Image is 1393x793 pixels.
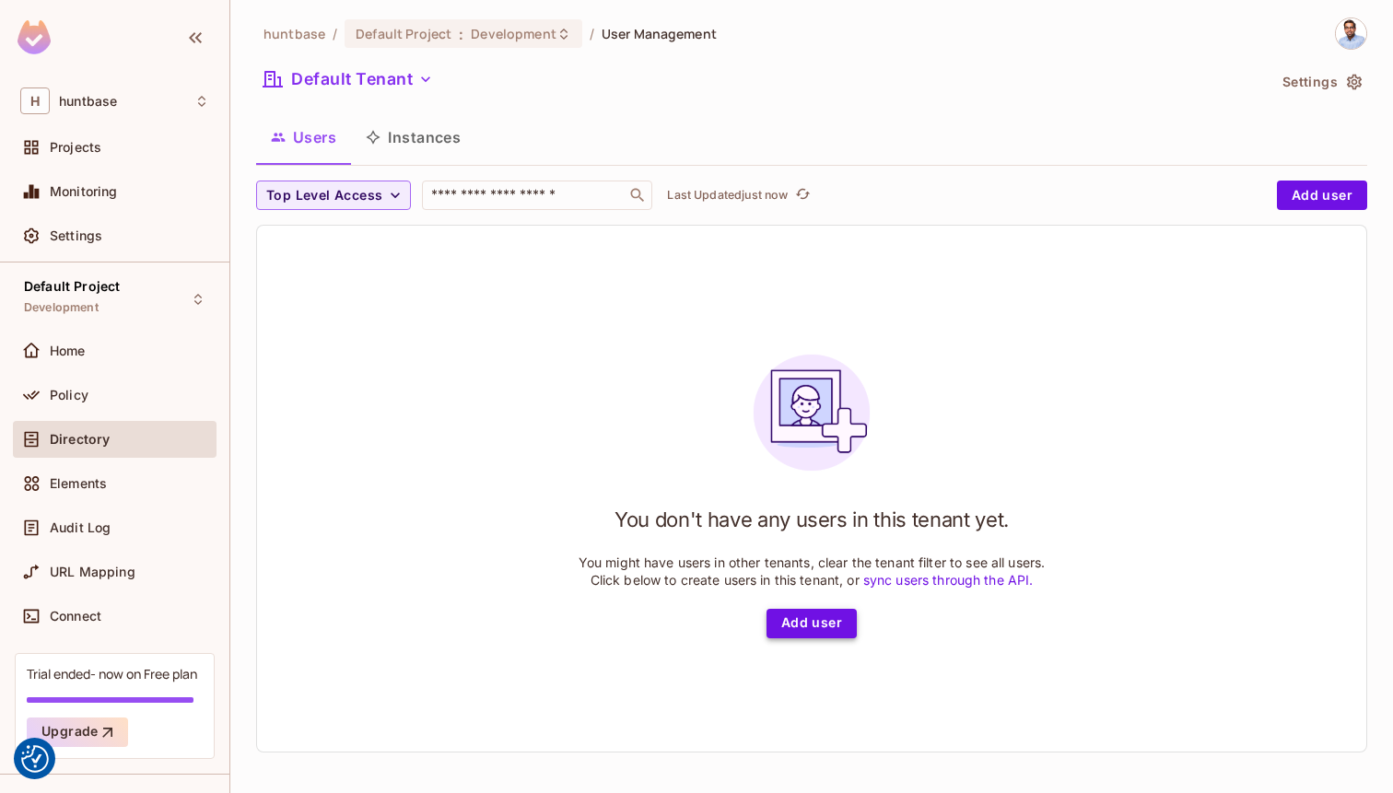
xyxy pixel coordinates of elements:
img: Ravindra Bangrawa [1336,18,1366,49]
span: Audit Log [50,520,111,535]
button: Users [256,114,351,160]
button: Add user [767,609,857,638]
span: Policy [50,388,88,402]
li: / [333,25,337,42]
button: Consent Preferences [21,745,49,773]
span: H [20,87,50,114]
button: Default Tenant [256,64,440,94]
span: Workspace: huntbase [59,94,117,109]
span: Default Project [24,279,120,294]
button: refresh [791,184,814,206]
span: Connect [50,609,101,624]
span: User Management [602,25,717,42]
span: Settings [50,228,102,243]
span: the active workspace [263,25,325,42]
p: Last Updated just now [667,188,788,203]
img: SReyMgAAAABJRU5ErkJggg== [18,20,51,54]
span: Home [50,344,86,358]
button: Add user [1277,181,1367,210]
button: Instances [351,114,475,160]
li: / [590,25,594,42]
span: Click to refresh data [788,184,814,206]
button: Top Level Access [256,181,411,210]
span: Top Level Access [266,184,382,207]
span: refresh [795,186,811,204]
span: Default Project [356,25,451,42]
span: Projects [50,140,101,155]
a: sync users through the API. [863,572,1034,588]
span: Development [471,25,556,42]
span: Directory [50,432,110,447]
span: Development [24,300,99,315]
div: Trial ended- now on Free plan [27,665,197,682]
span: URL Mapping [50,565,135,579]
button: Upgrade [27,717,128,747]
span: : [458,27,464,41]
img: Revisit consent button [21,745,49,773]
p: You might have users in other tenants, clear the tenant filter to see all users. Click below to c... [579,554,1046,589]
span: Monitoring [50,184,118,199]
h1: You don't have any users in this tenant yet. [615,506,1009,533]
button: Settings [1275,67,1367,97]
span: Elements [50,476,107,491]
